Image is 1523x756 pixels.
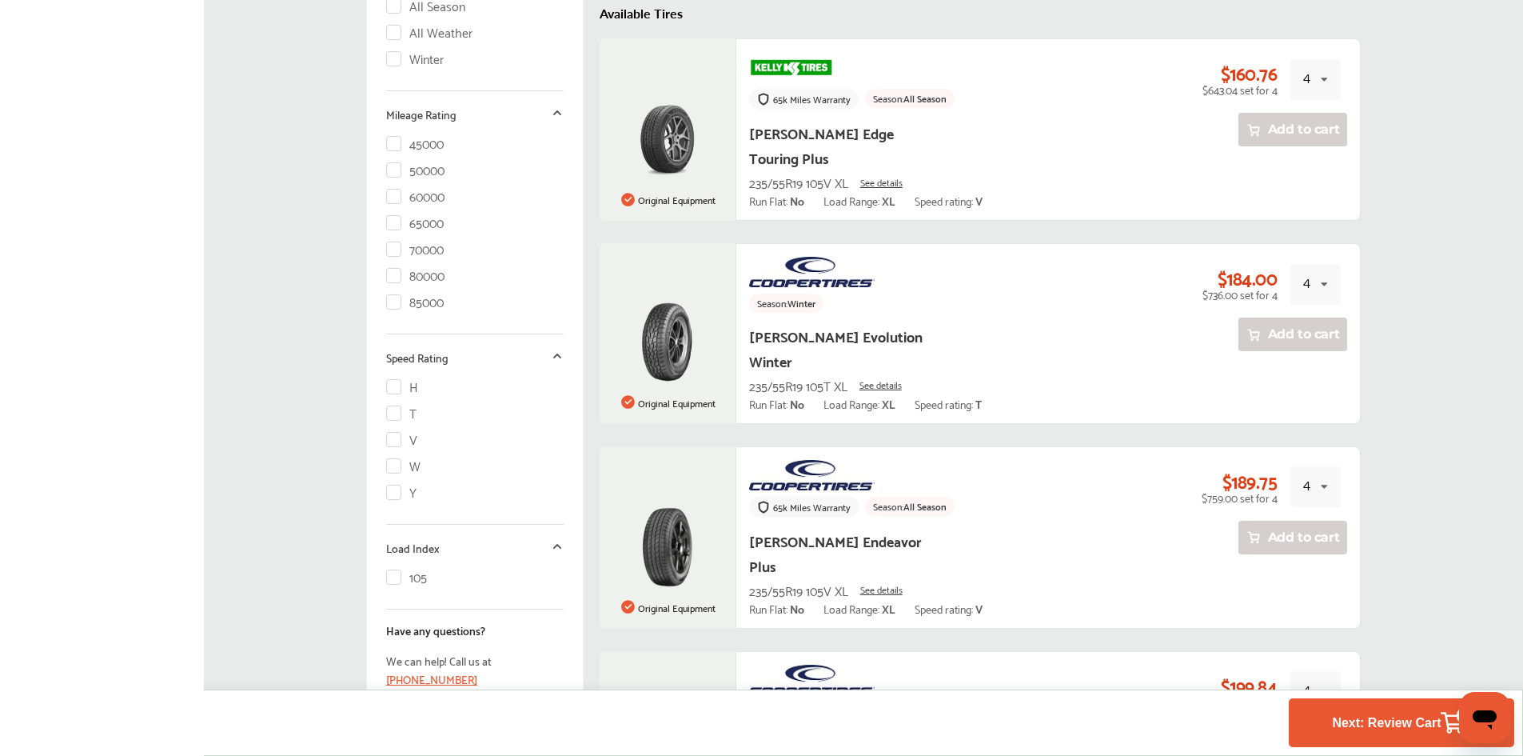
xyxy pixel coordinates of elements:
span: All Season [903,90,947,106]
div: $184.00 [1218,267,1278,288]
span: All Season [903,498,947,514]
span: Season: [873,498,903,514]
label: 45000 [386,136,445,150]
a: See details [859,379,902,390]
button: Add to cart [1238,318,1348,351]
div: $759.00 set for 4 [1202,491,1278,504]
label: All Weather [386,25,473,38]
strong: V [975,599,983,618]
strong: XL [882,394,895,413]
label: 70000 [386,242,445,255]
div: $189.75 [1222,470,1278,491]
div: [PERSON_NAME] Evolution Winter [749,323,928,373]
p: Mileage Rating [386,108,457,121]
div: 4 [1303,681,1310,699]
button: Add to cart [1238,521,1348,554]
p: Have any questions? [386,622,564,639]
img: cd737233cfe67b65b9c51dccd338a7d52eb3023c.png [749,52,834,82]
span: Season: [873,90,903,106]
label: T [386,406,417,419]
label: 60000 [386,189,445,202]
span: See details [860,174,903,190]
img: warranty-logo.58a969ef.svg [757,93,770,106]
img: adb2d6501005ff9f9cbdc537c3e64f669cf22e69.jpg [749,665,875,695]
strong: XL [882,599,895,618]
div: Speed rating: [915,194,983,207]
span: 4 [1457,708,1470,723]
span: 235/55R19 105V XL [749,171,848,193]
label: Winter [386,51,445,65]
label: H [386,379,419,393]
label: 65000 [386,215,445,229]
div: Original Equipment [616,390,719,416]
div: Original Equipment [616,187,719,213]
span: Season: [757,294,787,311]
div: Speed rating: [915,602,983,615]
strong: T [975,394,982,413]
label: 50000 [386,162,445,176]
div: Original Equipment [616,595,719,621]
div: 4 [1303,274,1310,292]
button: Add to cart [1238,113,1348,146]
div: Run Flat: [749,398,804,410]
div: Run Flat: [749,602,804,615]
div: 65k Miles Warranty [773,94,851,105]
div: [PERSON_NAME] Edge Touring Plus [749,120,928,170]
div: 65k Miles Warranty [773,502,851,513]
p: Load Index [386,542,440,554]
div: $736.00 set for 4 [1202,288,1278,301]
label: V [386,432,418,446]
a: See details [860,177,903,188]
div: Run Flat: [749,194,804,207]
strong: No [790,191,804,210]
button: Next: Review Cart4 [1327,708,1475,738]
div: Load Range: [823,602,895,615]
img: adb2d6501005ff9f9cbdc537c3e64f669cf22e69.jpg [749,257,875,287]
label: 105 [386,570,428,583]
a: Next: Review Cart4 [1289,698,1514,747]
img: adb2d6501005ff9f9cbdc537c3e64f669cf22e69.jpg [749,460,875,490]
label: W [386,458,421,472]
img: warranty-logo.58a969ef.svg [757,501,770,514]
div: 4 [1303,69,1310,87]
div: Speed rating: [915,398,982,410]
div: 4 [1303,476,1310,494]
strong: No [790,394,804,413]
strong: XL [882,191,895,210]
span: 235/55R19 105T XL [749,374,847,396]
div: $199.84 [1221,675,1278,696]
iframe: Button to launch messaging window [1459,692,1510,743]
div: Load Range: [823,398,895,410]
span: See details [860,581,903,598]
div: $160.76 [1221,62,1278,83]
p: Speed Rating [386,351,449,364]
img: co_evolution_winter_l.jpg [640,302,695,382]
a: [PHONE_NUMBER] [386,670,477,688]
div: $643.04 set for 4 [1202,83,1278,96]
strong: V [975,191,983,210]
div: Load Range: [823,194,895,207]
a: See details [860,584,903,595]
label: 85000 [386,294,445,308]
label: Y [386,485,417,498]
img: kelly_edge_touring_plus_2de0a36fab84fd0512acd6be4f938d10.jpg [628,99,708,179]
label: 80000 [386,268,445,282]
img: cooper_endeavor_plus_caf78c65974303bc79c13a98e0a94e14.jpg [642,507,693,587]
p: Available Tires [600,4,1362,22]
p: We can help! Call us at [386,652,564,670]
strong: No [790,599,804,618]
span: Winter [787,294,815,311]
span: 235/55R19 105V XL [749,579,848,601]
span: See details [859,376,902,393]
div: [PERSON_NAME] Endeavor Plus [749,528,928,578]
